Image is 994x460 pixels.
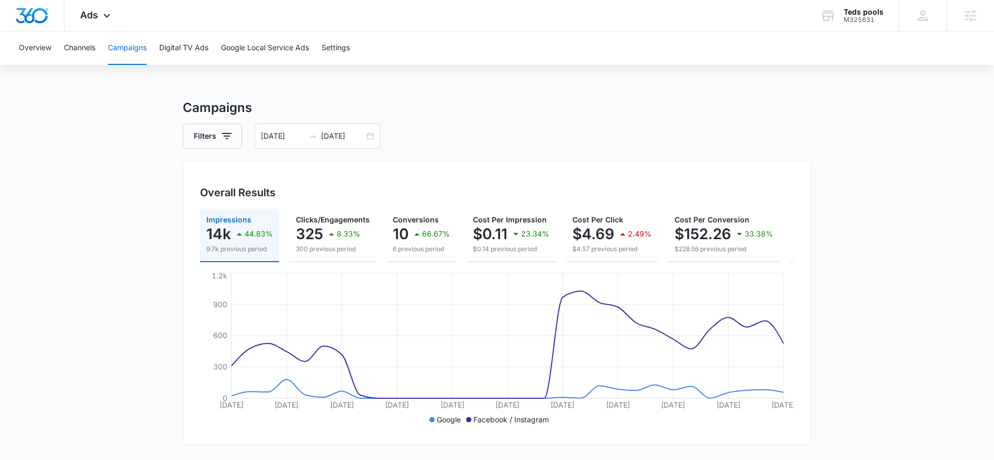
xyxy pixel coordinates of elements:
tspan: [DATE] [716,400,741,409]
p: 300 previous period [296,244,370,254]
p: 10 [393,226,408,242]
p: 9.7k previous period [206,244,273,254]
span: Conversions [393,215,439,224]
span: Cost Per Click [572,215,623,224]
span: swap-right [308,132,317,140]
p: 66.67% [422,230,450,238]
div: account name [844,8,883,16]
tspan: [DATE] [606,400,630,409]
p: $152.26 [675,226,731,242]
p: 2.49% [628,230,651,238]
span: Ads [80,9,98,20]
p: $228.56 previous period [675,244,773,254]
tspan: [DATE] [661,400,685,409]
tspan: [DATE] [550,400,575,409]
p: 325 [296,226,323,242]
p: 23.34% [521,230,549,238]
p: 6 previous period [393,244,450,254]
p: $0.14 previous period [473,244,549,254]
tspan: [DATE] [219,400,244,409]
p: $4.69 [572,226,614,242]
button: Campaigns [108,31,147,65]
tspan: [DATE] [771,400,796,409]
p: 44.83% [245,230,273,238]
h3: Campaigns [183,98,811,117]
span: Cost Per Conversion [675,215,749,224]
p: 14k [206,226,231,242]
p: 33.38% [745,230,773,238]
span: Clicks/Engagements [296,215,370,224]
button: Settings [322,31,350,65]
tspan: [DATE] [330,400,354,409]
button: Digital TV Ads [159,31,208,65]
p: 8.33% [337,230,360,238]
h3: Overall Results [200,185,275,200]
button: Channels [64,31,95,65]
p: Google [437,414,461,425]
tspan: [DATE] [495,400,520,409]
span: Impressions [206,215,251,224]
p: $4.57 previous period [572,244,651,254]
input: End date [321,130,365,142]
tspan: 1.2k [212,271,227,280]
tspan: 300 [213,362,227,371]
tspan: [DATE] [440,400,465,409]
p: Facebook / Instagram [473,414,549,425]
p: $0.11 [473,226,507,242]
span: to [308,132,317,140]
tspan: 0 [223,394,227,402]
tspan: 900 [213,300,227,309]
tspan: [DATE] [385,400,409,409]
input: Start date [261,130,304,142]
tspan: [DATE] [274,400,299,409]
tspan: 600 [213,331,227,340]
button: Overview [19,31,51,65]
span: Cost Per Impression [473,215,547,224]
div: account id [844,16,883,24]
button: Filters [183,124,242,149]
button: Google Local Service Ads [221,31,309,65]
